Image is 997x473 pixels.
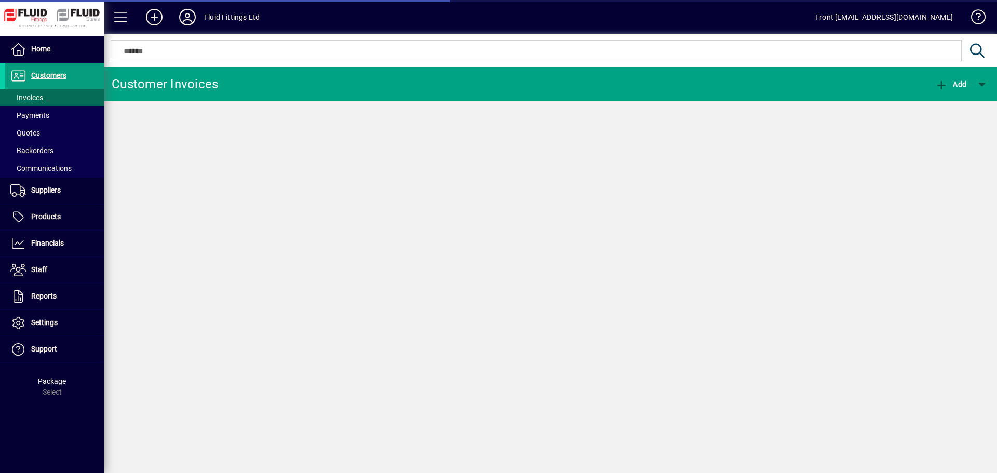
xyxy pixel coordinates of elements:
[10,146,53,155] span: Backorders
[31,71,66,79] span: Customers
[5,257,104,283] a: Staff
[171,8,204,26] button: Profile
[31,292,57,300] span: Reports
[935,80,966,88] span: Add
[933,75,969,93] button: Add
[31,45,50,53] span: Home
[5,89,104,106] a: Invoices
[31,265,47,274] span: Staff
[5,178,104,204] a: Suppliers
[5,106,104,124] a: Payments
[5,36,104,62] a: Home
[38,377,66,385] span: Package
[31,318,58,327] span: Settings
[31,212,61,221] span: Products
[5,159,104,177] a: Communications
[31,345,57,353] span: Support
[31,186,61,194] span: Suppliers
[5,142,104,159] a: Backorders
[204,9,260,25] div: Fluid Fittings Ltd
[31,239,64,247] span: Financials
[10,111,49,119] span: Payments
[5,310,104,336] a: Settings
[963,2,984,36] a: Knowledge Base
[5,124,104,142] a: Quotes
[5,231,104,256] a: Financials
[138,8,171,26] button: Add
[5,336,104,362] a: Support
[5,283,104,309] a: Reports
[5,204,104,230] a: Products
[10,93,43,102] span: Invoices
[112,76,218,92] div: Customer Invoices
[10,129,40,137] span: Quotes
[10,164,72,172] span: Communications
[815,9,953,25] div: Front [EMAIL_ADDRESS][DOMAIN_NAME]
